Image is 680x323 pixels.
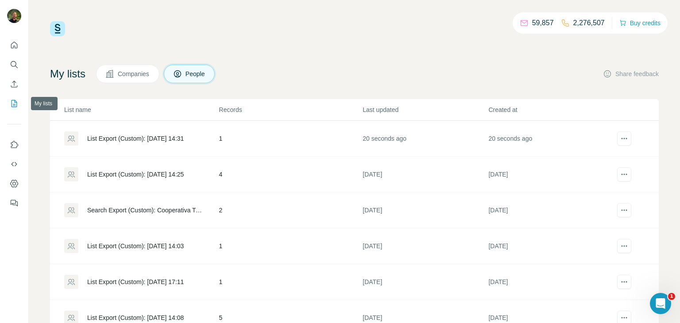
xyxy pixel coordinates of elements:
td: [DATE] [488,228,614,264]
h4: My lists [50,67,85,81]
button: Use Surfe on LinkedIn [7,137,21,153]
div: List Export (Custom): [DATE] 14:31 [87,134,184,143]
td: 20 seconds ago [362,121,488,157]
button: actions [617,167,631,181]
button: Buy credits [619,17,661,29]
span: Companies [118,69,150,78]
button: My lists [7,96,21,112]
button: Dashboard [7,176,21,192]
iframe: Intercom live chat [650,293,671,314]
button: Feedback [7,195,21,211]
td: 1 [219,228,363,264]
button: Share feedback [603,69,659,78]
button: actions [617,275,631,289]
button: Use Surfe API [7,156,21,172]
button: Search [7,57,21,73]
span: 1 [668,293,675,300]
td: 4 [219,157,363,192]
div: Search Export (Custom): Cooperativa Triticola Sepeense - [DATE] 15:01 [87,206,204,215]
span: People [185,69,206,78]
td: [DATE] [488,192,614,228]
p: Last updated [363,105,487,114]
td: [DATE] [488,157,614,192]
div: List Export (Custom): [DATE] 14:08 [87,313,184,322]
p: List name [64,105,218,114]
p: Records [219,105,362,114]
button: actions [617,203,631,217]
div: List Export (Custom): [DATE] 14:03 [87,242,184,250]
button: actions [617,131,631,146]
img: Avatar [7,9,21,23]
td: [DATE] [362,157,488,192]
button: actions [617,239,631,253]
td: [DATE] [362,228,488,264]
p: 2,276,507 [573,18,605,28]
div: List Export (Custom): [DATE] 14:25 [87,170,184,179]
td: 2 [219,192,363,228]
td: 1 [219,264,363,300]
button: Enrich CSV [7,76,21,92]
p: 59,857 [532,18,554,28]
td: 1 [219,121,363,157]
button: Quick start [7,37,21,53]
div: List Export (Custom): [DATE] 17:11 [87,277,184,286]
p: Created at [488,105,613,114]
td: [DATE] [362,192,488,228]
img: Surfe Logo [50,21,65,36]
td: [DATE] [488,264,614,300]
td: 20 seconds ago [488,121,614,157]
td: [DATE] [362,264,488,300]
